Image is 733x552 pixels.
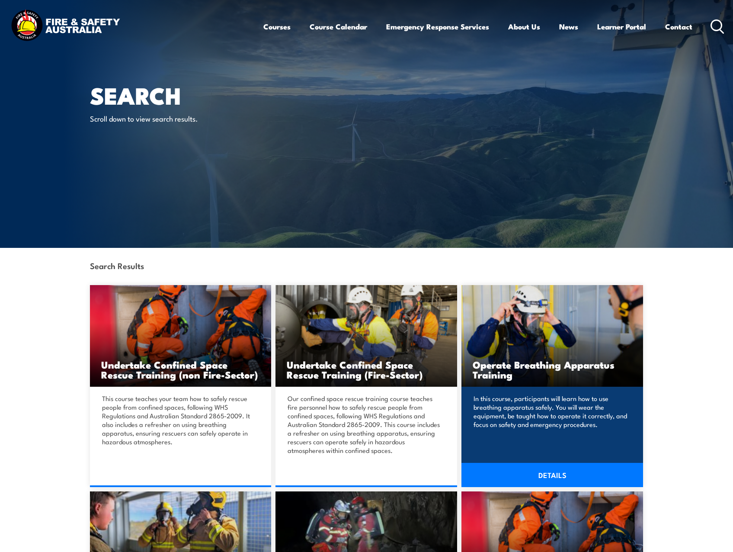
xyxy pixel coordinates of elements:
[90,113,248,123] p: Scroll down to view search results.
[263,15,291,38] a: Courses
[508,15,540,38] a: About Us
[473,359,632,379] h3: Operate Breathing Apparatus Training
[461,463,643,487] a: DETAILS
[461,285,643,387] a: Operate Breathing Apparatus Training
[90,285,272,387] a: Undertake Confined Space Rescue Training (non Fire-Sector)
[101,359,260,379] h3: Undertake Confined Space Rescue Training (non Fire-Sector)
[288,394,442,455] p: Our confined space rescue training course teaches fire personnel how to safely rescue people from...
[90,260,144,271] strong: Search Results
[474,394,628,429] p: In this course, participants will learn how to use breathing apparatus safely. You will wear the ...
[386,15,489,38] a: Emergency Response Services
[665,15,692,38] a: Contact
[559,15,578,38] a: News
[310,15,367,38] a: Course Calendar
[461,285,643,387] img: Operate breathing apparatus-626
[287,359,446,379] h3: Undertake Confined Space Rescue Training (Fire-Sector)
[597,15,646,38] a: Learner Portal
[275,285,457,387] img: Undertake Confined Space Rescue (Fire-Sector) TRAINING
[275,285,457,387] a: Undertake Confined Space Rescue Training (Fire-Sector)
[90,85,304,105] h1: Search
[102,394,257,446] p: This course teaches your team how to safely rescue people from confined spaces, following WHS Reg...
[90,285,272,387] img: Undertake Confined Space Rescue Training (non Fire-Sector) (2)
